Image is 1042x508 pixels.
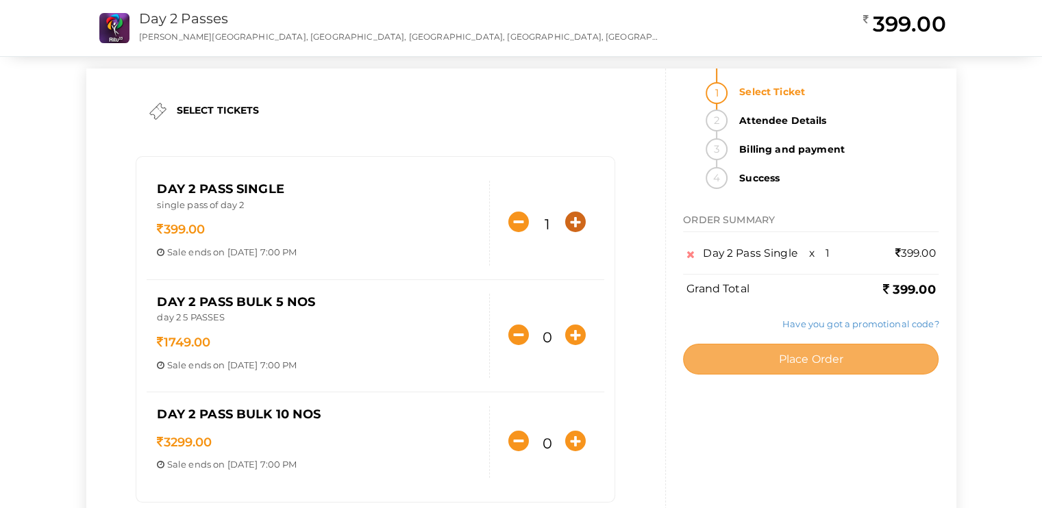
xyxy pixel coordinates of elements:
p: ends on [DATE] 7:00 PM [157,246,479,259]
p: day 2 5 PASSES [157,311,479,327]
span: x 1 [809,246,830,259]
span: 3299.00 [157,435,212,450]
img: ticket.png [149,103,166,120]
span: Day 2 Pass Bulk 10 Nos [157,407,321,422]
span: Sale [167,359,187,370]
label: Grand Total [686,281,749,297]
button: Place Order [683,344,939,374]
span: Day 2 Pass Single [703,246,797,259]
strong: Success [731,167,939,189]
span: 1749.00 [157,335,210,350]
a: Have you got a promotional code? [782,318,939,329]
b: 399.00 [882,282,935,297]
h2: 399.00 [863,10,945,38]
span: Day 2 Pass Bulk 5 Nos [157,294,315,309]
p: single pass of day 2 [157,199,479,215]
span: Place Order [778,353,843,366]
span: ORDER SUMMARY [683,214,775,226]
img: ROG1HZJP_small.png [99,13,129,43]
p: ends on [DATE] 7:00 PM [157,458,479,471]
p: ends on [DATE] 7:00 PM [157,359,479,372]
p: [PERSON_NAME][GEOGRAPHIC_DATA], [GEOGRAPHIC_DATA], [GEOGRAPHIC_DATA], [GEOGRAPHIC_DATA], [GEOGRAP... [139,31,660,42]
strong: Attendee Details [731,110,939,131]
strong: Select Ticket [731,81,939,103]
span: Sale [167,246,187,257]
span: 399.00 [157,222,205,237]
span: 399.00 [895,246,936,259]
span: Day 2 Pass Single [157,181,284,196]
a: Day 2 Passes [139,10,229,27]
span: Sale [167,459,187,470]
strong: Billing and payment [731,138,939,160]
label: SELECT TICKETS [177,103,260,117]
